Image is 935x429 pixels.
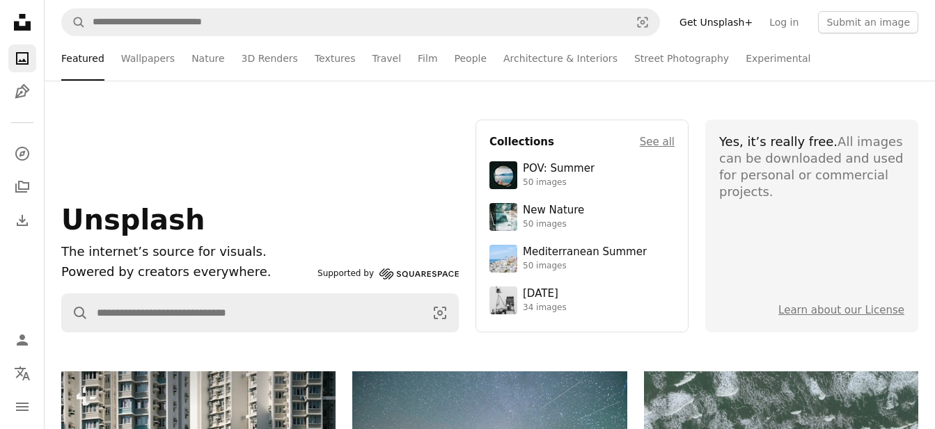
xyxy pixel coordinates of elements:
[503,36,618,81] a: Architecture & Interiors
[489,203,517,231] img: premium_photo-1755037089989-422ee333aef9
[523,162,595,176] div: POV: Summer
[61,293,459,332] form: Find visuals sitewide
[8,207,36,234] a: Download History
[62,294,88,332] button: Search Unsplash
[634,36,729,81] a: Street Photography
[626,9,659,35] button: Visual search
[523,204,584,218] div: New Nature
[719,134,838,149] span: Yes, it’s really free.
[523,261,647,272] div: 50 images
[489,161,517,189] img: premium_photo-1753820185677-ab78a372b033
[523,302,567,314] div: 34 images
[523,287,567,301] div: [DATE]
[761,11,807,33] a: Log in
[818,11,918,33] button: Submit an image
[61,8,660,36] form: Find visuals sitewide
[8,359,36,387] button: Language
[61,204,205,236] span: Unsplash
[489,245,675,273] a: Mediterranean Summer50 images
[778,304,904,316] a: Learn about our License
[489,245,517,273] img: premium_photo-1688410049290-d7394cc7d5df
[8,393,36,421] button: Menu
[455,36,487,81] a: People
[489,203,675,231] a: New Nature50 images
[317,266,459,282] a: Supported by
[523,219,584,230] div: 50 images
[8,326,36,354] a: Log in / Sign up
[8,173,36,201] a: Collections
[372,36,401,81] a: Travel
[191,36,224,81] a: Nature
[8,44,36,72] a: Photos
[61,242,312,262] h1: The internet’s source for visuals.
[489,133,554,150] h4: Collections
[422,294,458,332] button: Visual search
[523,245,647,259] div: Mediterranean Summer
[62,9,86,35] button: Search Unsplash
[418,36,437,81] a: Film
[489,286,517,314] img: photo-1682590564399-95f0109652fe
[315,36,356,81] a: Textures
[242,36,298,81] a: 3D Renders
[121,36,175,81] a: Wallpapers
[640,133,675,150] a: See all
[8,78,36,106] a: Illustrations
[61,262,312,282] p: Powered by creators everywhere.
[746,36,810,81] a: Experimental
[8,140,36,168] a: Explore
[719,133,904,200] div: All images can be downloaded and used for personal or commercial projects.
[489,161,675,189] a: POV: Summer50 images
[523,177,595,188] div: 50 images
[489,286,675,314] a: [DATE]34 images
[671,11,761,33] a: Get Unsplash+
